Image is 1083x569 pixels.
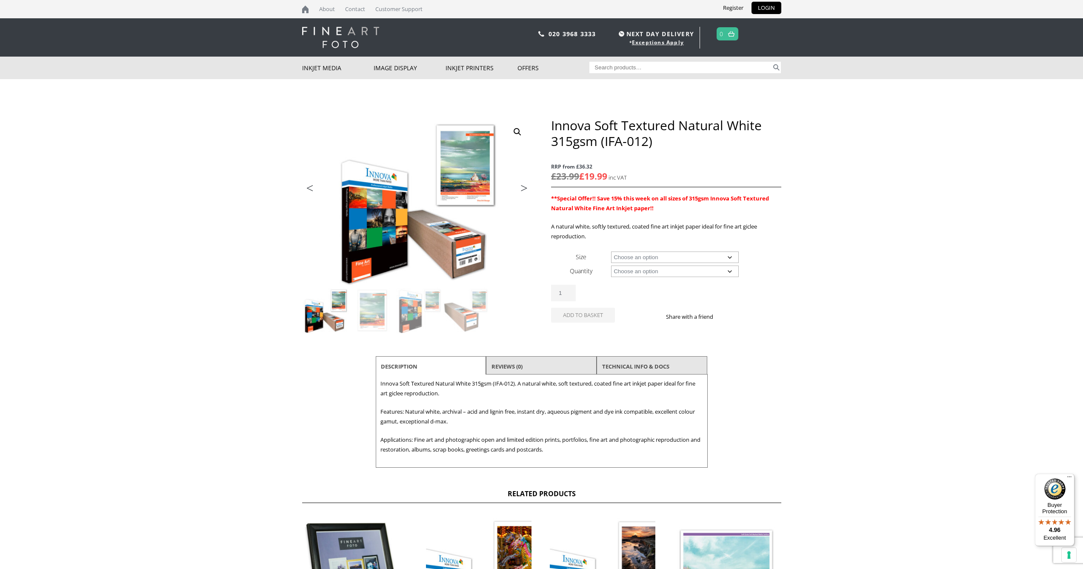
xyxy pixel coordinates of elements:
[1035,474,1074,546] button: Trusted Shops TrustmarkBuyer Protection4.96Excellent
[723,313,730,320] img: facebook sharing button
[549,30,596,38] a: 020 3968 3333
[1044,478,1066,500] img: Trusted Shops Trustmark
[302,489,781,503] h2: Related products
[303,288,349,334] img: Innova Soft Textured Natural White 315gsm (IFA-012)
[579,170,584,182] span: £
[772,62,781,73] button: Search
[717,2,750,14] a: Register
[1062,548,1076,562] button: Your consent preferences for tracking technologies
[579,170,607,182] bdi: 19.99
[1035,535,1074,541] p: Excellent
[1049,526,1060,533] span: 4.96
[632,39,684,46] a: Exceptions Apply
[602,359,669,374] a: TECHNICAL INFO & DOCS
[380,379,703,398] p: Innova Soft Textured Natural White 315gsm (IFA-012). A natural white, soft textured, coated fine ...
[551,117,781,149] h1: Innova Soft Textured Natural White 315gsm (IFA-012)
[1035,502,1074,515] p: Buyer Protection
[380,407,703,426] p: Features: Natural white, archival – acid and lignin free, instant dry, aqueous pigment and dye in...
[517,57,589,79] a: Offers
[380,435,703,455] p: Applications: Fine art and photographic open and limited edition prints, portfolios, fine art and...
[381,359,417,374] a: Description
[302,27,379,48] img: logo-white.svg
[720,28,723,40] a: 0
[538,31,544,37] img: phone.svg
[491,359,523,374] a: Reviews (0)
[302,57,374,79] a: Inkjet Media
[666,312,723,322] p: Share with a friend
[570,267,592,275] label: Quantity
[551,222,781,241] p: A natural white, softly textured, coated fine art inkjet paper ideal for fine art giclee reproduc...
[551,162,781,172] span: RRP from £36.32
[551,170,556,182] span: £
[589,62,772,73] input: Search products…
[349,288,395,334] img: Innova Soft Textured Natural White 315gsm (IFA-012) - Image 2
[617,29,694,39] span: NEXT DAY DELIVERY
[551,170,579,182] bdi: 23.99
[374,57,446,79] a: Image Display
[734,313,740,320] img: twitter sharing button
[551,285,576,301] input: Product quantity
[752,2,781,14] a: LOGIN
[510,124,525,140] a: View full-screen image gallery
[619,31,624,37] img: time.svg
[396,288,442,334] img: Innova Soft Textured Natural White 315gsm (IFA-012) - Image 3
[443,288,489,334] img: Innova Soft Textured Natural White 315gsm (IFA-012) - Image 4
[728,31,734,37] img: basket.svg
[576,253,586,261] label: Size
[551,308,615,323] button: Add to basket
[551,194,769,212] span: **Special Offer!! Save 15% this week on all sizes of 315gsm Innova Soft Textured Natural White Fi...
[744,313,751,320] img: email sharing button
[1064,474,1074,484] button: Menu
[446,57,517,79] a: Inkjet Printers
